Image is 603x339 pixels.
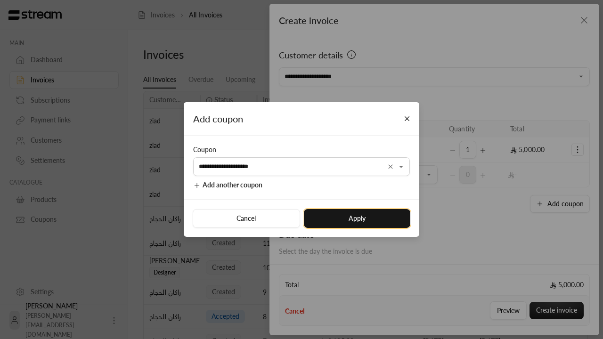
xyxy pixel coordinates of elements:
[193,113,243,124] span: Add coupon
[193,209,300,228] button: Cancel
[193,145,410,154] div: Coupon
[203,181,262,189] span: Add another coupon
[304,209,410,228] button: Apply
[385,161,396,172] button: Clear
[399,111,416,127] button: Close
[396,161,407,172] button: Open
